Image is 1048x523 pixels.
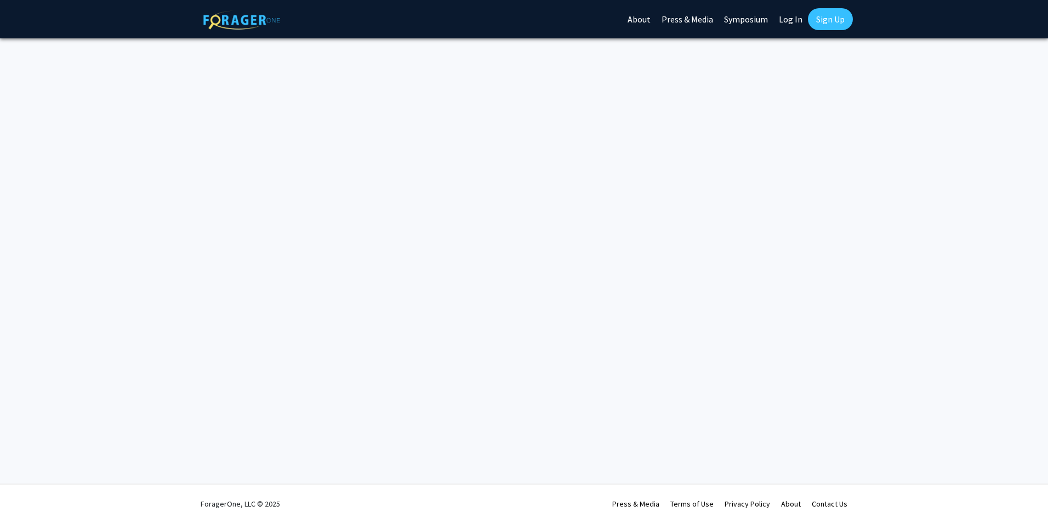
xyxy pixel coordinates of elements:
[725,499,770,509] a: Privacy Policy
[808,8,853,30] a: Sign Up
[781,499,801,509] a: About
[812,499,847,509] a: Contact Us
[612,499,659,509] a: Press & Media
[203,10,280,30] img: ForagerOne Logo
[670,499,714,509] a: Terms of Use
[201,485,280,523] div: ForagerOne, LLC © 2025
